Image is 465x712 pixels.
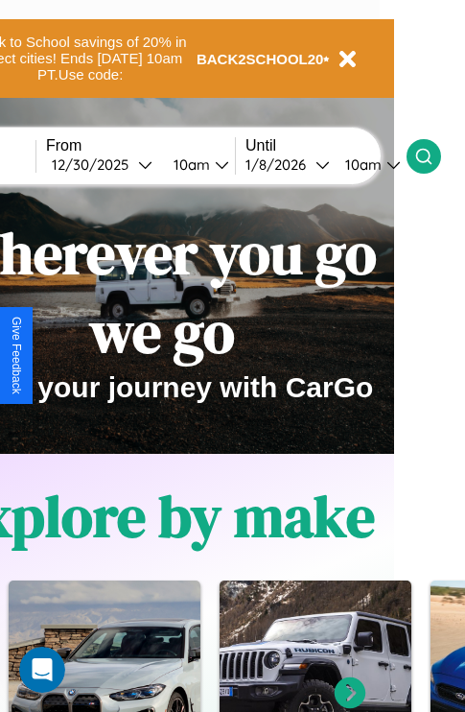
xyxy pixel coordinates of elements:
div: 1 / 8 / 2026 [245,155,315,174]
label: From [46,137,235,154]
div: 12 / 30 / 2025 [52,155,138,174]
iframe: Intercom live chat [19,647,65,693]
div: 10am [336,155,386,174]
div: 10am [164,155,215,174]
button: 10am [158,154,235,175]
button: 10am [330,154,407,175]
div: Give Feedback [10,317,23,394]
b: BACK2SCHOOL20 [197,51,324,67]
label: Until [245,137,407,154]
button: 12/30/2025 [46,154,158,175]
